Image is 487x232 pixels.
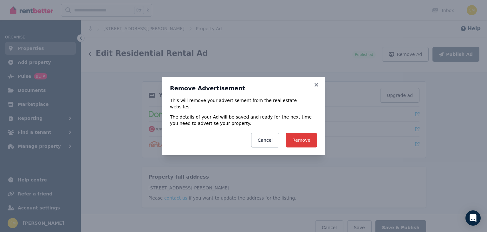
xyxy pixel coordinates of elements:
[170,114,317,126] p: The details of your Ad will be saved and ready for the next time you need to advertise your prope...
[251,133,279,147] button: Cancel
[170,97,317,110] p: This will remove your advertisement from the real estate websites.
[286,133,317,147] button: Remove
[170,85,317,92] h3: Remove Advertisement
[465,210,481,226] div: Open Intercom Messenger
